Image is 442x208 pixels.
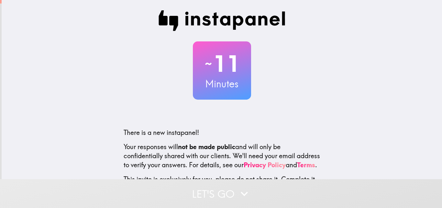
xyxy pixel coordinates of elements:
img: Instapanel [159,10,285,31]
h3: Minutes [193,77,251,91]
a: Privacy Policy [244,161,286,169]
span: ~ [204,54,213,73]
span: There is a new instapanel! [124,128,199,137]
p: Your responses will and will only be confidentially shared with our clients. We'll need your emai... [124,142,320,170]
h2: 11 [193,50,251,77]
b: not be made public [178,143,235,151]
p: This invite is exclusively for you, please do not share it. Complete it soon because spots are li... [124,175,320,193]
a: Terms [297,161,315,169]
